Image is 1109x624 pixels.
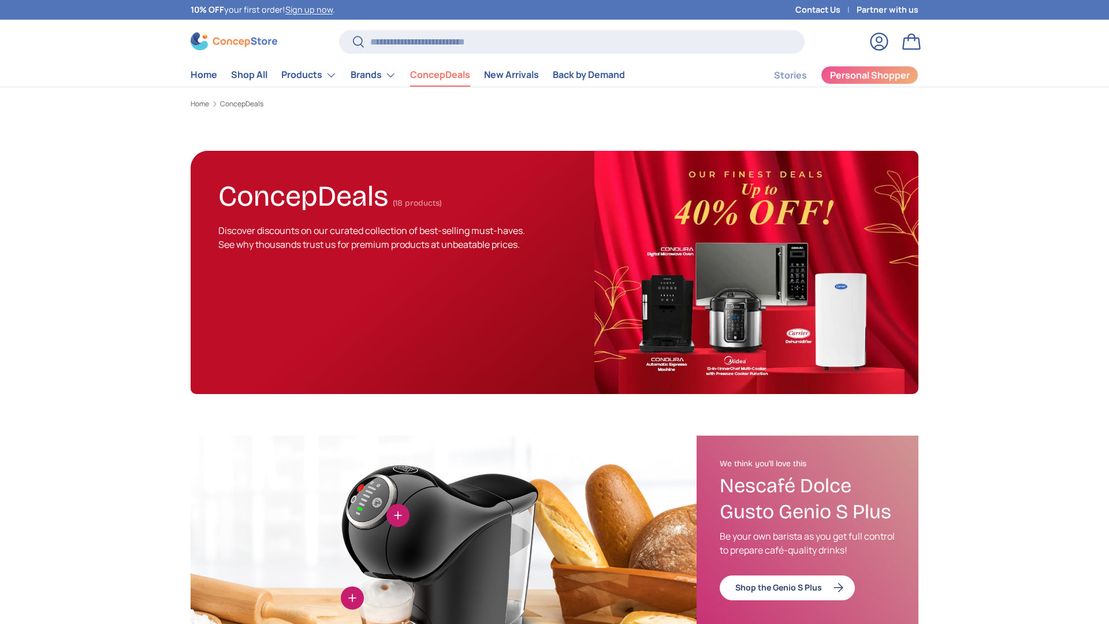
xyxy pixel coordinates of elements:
p: Be your own barista as you get full control to prepare café-quality drinks! [720,529,895,557]
a: Sign up now [285,4,333,15]
a: Products [281,64,337,87]
a: Home [191,101,209,107]
nav: Breadcrumbs [191,99,918,109]
h2: We think you'll love this [720,459,895,469]
summary: Brands [344,64,403,87]
p: your first order! . [191,3,335,16]
a: Shop All [231,64,267,86]
nav: Secondary [746,64,918,87]
a: ConcepDeals [220,101,263,107]
a: Stories [774,64,807,87]
span: Personal Shopper [830,70,910,80]
a: New Arrivals [484,64,539,86]
a: Home [191,64,217,86]
a: Contact Us [795,3,857,16]
a: Shop the Genio S Plus [720,575,855,600]
img: ConcepStore [191,32,277,50]
nav: Primary [191,64,625,87]
img: ConcepDeals [594,151,918,394]
h1: ConcepDeals [218,174,388,213]
span: (18 products) [393,198,442,208]
a: ConcepDeals [410,64,470,86]
a: Brands [351,64,396,87]
a: Partner with us [857,3,918,16]
a: Personal Shopper [821,66,918,84]
span: Discover discounts on our curated collection of best-selling must-haves. See why thousands trust ... [218,224,525,251]
strong: 10% OFF [191,4,224,15]
a: Back by Demand [553,64,625,86]
h3: Nescafé Dolce Gusto Genio S Plus [720,473,895,525]
summary: Products [274,64,344,87]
